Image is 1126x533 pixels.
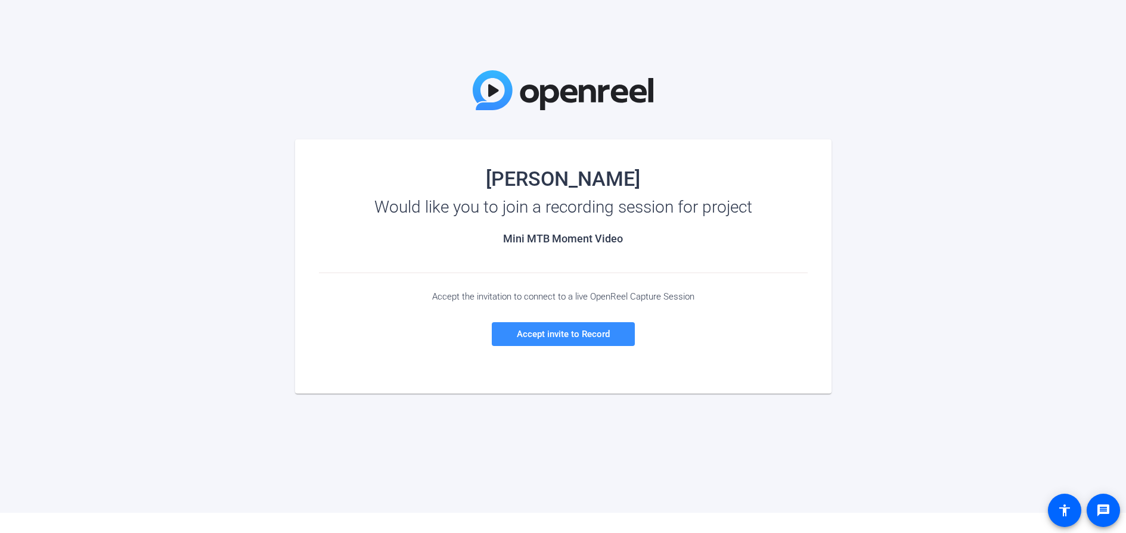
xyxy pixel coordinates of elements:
img: OpenReel Logo [473,70,654,110]
mat-icon: message [1096,503,1111,518]
a: Accept invite to Record [492,322,635,346]
h2: Mini MTB Moment Video [319,232,808,245]
div: Would like you to join a recording session for project [319,198,808,217]
mat-icon: accessibility [1057,503,1072,518]
span: Accept invite to Record [517,329,610,339]
div: Accept the invitation to connect to a live OpenReel Capture Session [319,291,808,302]
div: [PERSON_NAME] [319,169,808,188]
